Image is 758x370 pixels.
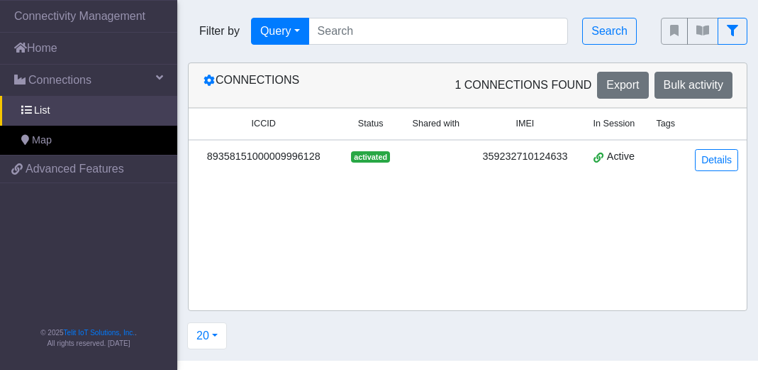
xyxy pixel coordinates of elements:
div: 89358151000009996128 [197,149,330,165]
span: activated [351,151,390,163]
span: Advanced Features [26,160,124,178]
span: Shared with [413,117,460,131]
div: Connections [192,72,444,99]
span: Export [606,79,639,91]
a: Details [695,149,738,171]
button: Bulk activity [654,72,732,99]
div: 359232710124633 [478,149,573,165]
button: Query [251,18,309,45]
span: Map [32,133,52,148]
span: Connections [28,72,91,89]
div: fitlers menu [661,18,747,45]
button: 20 [187,322,227,349]
a: Telit IoT Solutions, Inc. [64,329,135,337]
button: Export [597,72,648,99]
button: Search [582,18,637,45]
span: Filter by [188,23,251,40]
span: List [34,103,50,119]
span: Status [358,117,384,131]
input: Search... [308,18,569,45]
span: 1 Connections found [455,77,591,94]
span: Bulk activity [664,79,723,91]
span: Active [607,149,635,165]
span: Tags [657,117,676,131]
span: IMEI [515,117,534,131]
span: In Session [593,117,635,131]
span: ICCID [252,117,276,131]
